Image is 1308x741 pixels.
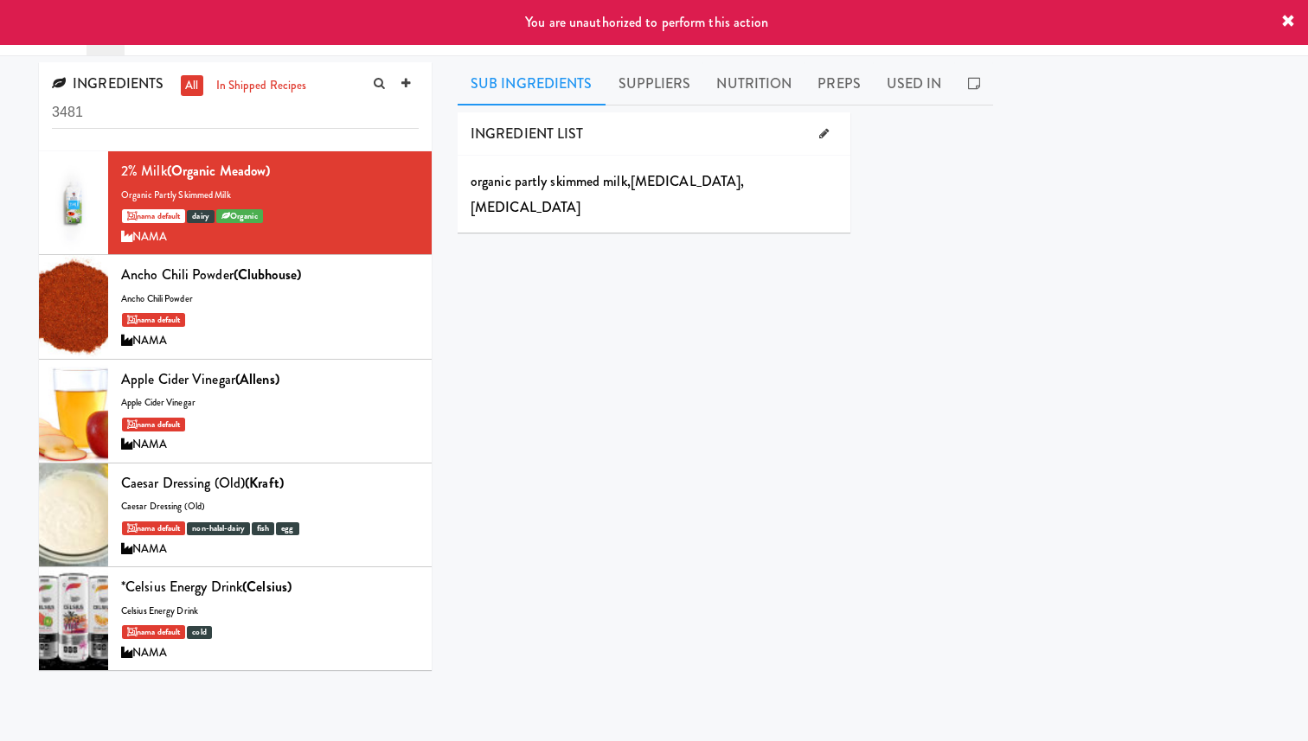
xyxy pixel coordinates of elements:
span: egg [276,522,298,535]
a: Preps [805,62,874,105]
div: Ancho Chili Powder [121,262,419,288]
span: INGREDIENTS [52,73,163,93]
span: apple cider vinegar [121,396,196,409]
span: ancho chili powder [121,292,193,305]
li: Ancho Chili Powder(Clubhouse)ancho chili powder nama defaultNAMA [39,255,432,359]
div: NAMA [121,434,419,456]
li: Caesar Dressing (old)(Kraft)caesar dressing (old) nama defaultnon-halal-dairyfisheggNAMA [39,463,432,567]
span: organic partly skimmed milk [121,188,231,201]
div: NAMA [121,330,419,352]
span: cold [187,626,211,639]
b: (Celsius) [242,577,292,597]
div: NAMA [121,642,419,664]
div: 2% Milk [121,158,419,184]
a: Used In [874,62,955,105]
a: nama default [122,418,185,431]
a: Nutrition [703,62,805,105]
span: caesar dressing (old) [121,500,205,513]
b: (Organic Meadow) [167,161,271,181]
span: fish [252,522,274,535]
span: dairy [187,210,215,223]
span: You are unauthorized to perform this action [525,12,768,32]
a: Sub Ingredients [458,62,606,105]
a: nama default [122,521,185,535]
span: , [741,171,744,191]
b: (Allens) [235,369,279,389]
a: in shipped recipes [212,75,311,97]
div: Caesar Dressing (old) [121,470,419,496]
a: nama default [122,625,185,639]
span: INGREDIENT LIST [471,124,584,144]
li: *Celsius Energy Drink(Celsius)celsius energy drink nama defaultcoldNAMA [39,567,432,671]
span: Organic [216,209,263,223]
span: organic partly skimmed milk [471,171,627,191]
a: Suppliers [606,62,704,105]
b: (Clubhouse) [234,265,301,284]
li: 2% Milk(Organic Meadow)organic partly skimmed milk nama defaultdairy OrganicNAMA [39,151,432,255]
span: non-halal-dairy [187,522,250,535]
span: celsius energy drink [121,604,198,617]
a: nama default [122,313,185,327]
div: apple cider vinegar [121,367,419,393]
div: NAMA [121,227,419,248]
div: NAMA [121,539,419,560]
a: all [181,75,202,97]
li: apple cider vinegar(Allens)apple cider vinegar nama defaultNAMA [39,360,432,463]
span: , [627,171,631,191]
span: [MEDICAL_DATA] [471,197,580,217]
b: (Kraft) [245,473,284,493]
span: [MEDICAL_DATA] [631,171,741,191]
input: Search Ingredients [52,97,419,129]
div: *Celsius Energy Drink [121,574,419,600]
a: nama default [122,209,185,223]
